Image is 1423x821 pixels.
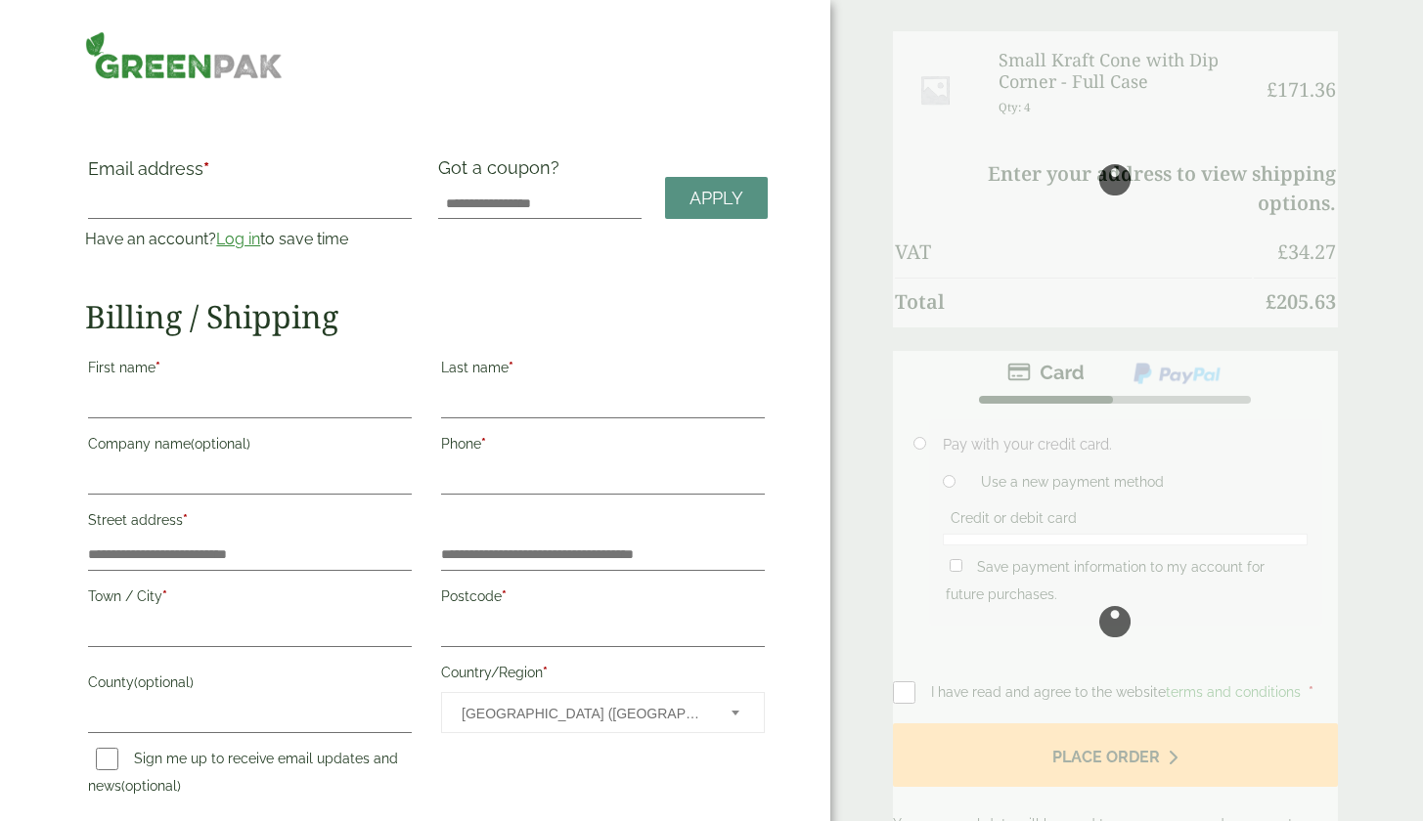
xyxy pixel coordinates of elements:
span: (optional) [191,436,250,452]
abbr: required [156,360,160,375]
abbr: required [162,588,167,604]
label: Country/Region [441,659,765,692]
abbr: required [481,436,486,452]
span: (optional) [134,674,194,690]
abbr: required [203,158,209,179]
label: County [88,669,412,702]
span: (optional) [121,778,181,794]
label: First name [88,354,412,387]
label: Email address [88,160,412,188]
abbr: required [543,665,548,680]
span: United Kingdom (UK) [462,693,705,734]
p: Have an account? to save time [85,228,415,251]
label: Company name [88,430,412,463]
label: Postcode [441,583,765,616]
label: Last name [441,354,765,387]
img: GreenPak Supplies [85,31,283,79]
span: Country/Region [441,692,765,733]
span: Apply [689,188,743,209]
label: Sign me up to receive email updates and news [88,751,398,799]
a: Apply [665,177,768,219]
label: Got a coupon? [438,157,567,188]
abbr: required [502,588,507,604]
abbr: required [183,512,188,528]
label: Town / City [88,583,412,616]
a: Log in [216,230,260,248]
input: Sign me up to receive email updates and news(optional) [96,748,118,770]
abbr: required [509,360,513,375]
h2: Billing / Shipping [85,298,767,335]
label: Street address [88,506,412,540]
label: Phone [441,430,765,463]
